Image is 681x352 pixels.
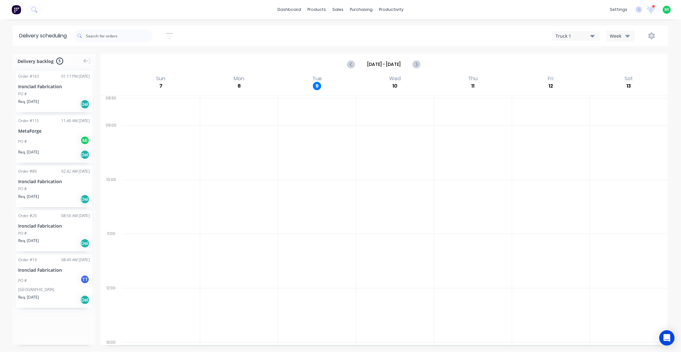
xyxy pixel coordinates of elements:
span: Req. [DATE] [18,99,39,105]
div: Del [80,150,90,160]
div: Order # 89 [18,168,37,174]
div: Week [610,33,628,39]
div: 7 [157,82,165,90]
div: T T [80,275,90,284]
span: Delivery backlog [18,58,54,65]
div: 01:17 PM [DATE] [61,74,90,79]
div: PO # [18,278,27,284]
div: 10:00 [100,176,122,230]
span: 5 [56,58,63,65]
span: Req. [DATE] [18,194,39,199]
div: Sun [155,75,168,82]
div: products [304,5,329,14]
div: Del [80,295,90,305]
div: Order # 115 [18,118,39,124]
div: Thu [466,75,480,82]
div: Delivery scheduling [13,26,73,46]
div: 08:49 AM [DATE] [61,257,90,263]
div: 02:42 AM [DATE] [61,168,90,174]
span: Req. [DATE] [18,149,39,155]
div: Del [80,194,90,204]
a: dashboard [274,5,304,14]
div: sales [329,5,347,14]
div: Ironclad Fabrication [18,83,90,90]
div: Open Intercom Messenger [659,330,675,346]
div: Order # 19 [18,257,37,263]
div: Ironclad Fabrication [18,267,90,273]
div: 09:00 [100,121,122,176]
div: 9 [313,82,321,90]
input: Search for orders [86,29,153,42]
div: 12 [547,82,555,90]
div: M I [80,136,90,145]
div: Ironclad Fabrication [18,178,90,185]
div: Ironclad Fabrication [18,223,90,229]
div: settings [607,5,631,14]
div: Order # 163 [18,74,39,79]
span: Req. [DATE] [18,238,39,244]
div: Wed [387,75,403,82]
div: Fri [546,75,556,82]
div: 08:50 AM [DATE] [61,213,90,219]
div: PO # [18,231,27,236]
div: PO # [18,91,27,97]
img: Factory [11,5,21,14]
div: Tue [310,75,324,82]
div: Truck 1 [556,33,590,39]
span: Req. [DATE] [18,294,39,300]
div: purchasing [347,5,376,14]
button: Week [606,30,635,42]
div: productivity [376,5,407,14]
div: 8 [235,82,243,90]
div: 13:00 [100,339,122,346]
div: PO # [18,139,27,145]
div: 11 [469,82,477,90]
div: Mon [232,75,246,82]
button: Truck 1 [552,31,600,41]
div: 10 [391,82,399,90]
div: 11:40 AM [DATE] [61,118,90,124]
div: PO # [18,186,27,192]
div: Del [80,99,90,109]
div: Order # 20 [18,213,37,219]
div: 11:00 [100,230,122,284]
div: MetaForge [18,128,90,134]
div: 08:30 [100,94,122,121]
div: Sat [623,75,635,82]
div: 13 [624,82,633,90]
span: MI [664,7,669,12]
div: 12:00 [100,284,122,339]
div: Del [80,239,90,248]
div: [GEOGRAPHIC_DATA] [18,287,90,293]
